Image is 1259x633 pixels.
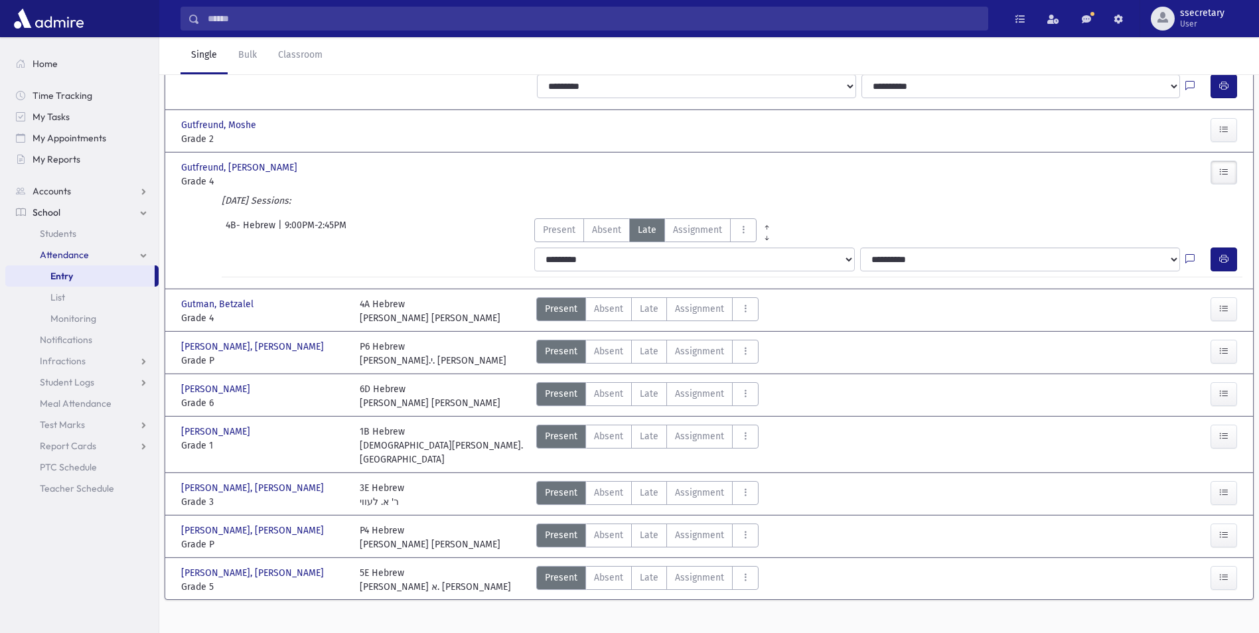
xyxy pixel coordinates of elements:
div: P4 Hebrew [PERSON_NAME] [PERSON_NAME] [360,524,500,551]
div: 1B Hebrew [DEMOGRAPHIC_DATA][PERSON_NAME]. [GEOGRAPHIC_DATA] [360,425,525,466]
span: [PERSON_NAME], [PERSON_NAME] [181,340,327,354]
span: Assignment [675,571,724,585]
div: AttTypes [536,566,759,594]
span: Gutfreund, Moshe [181,118,259,132]
span: Present [543,223,575,237]
span: Present [545,571,577,585]
span: Infractions [40,355,86,367]
span: Present [545,344,577,358]
div: P6 Hebrew [PERSON_NAME].י. [PERSON_NAME] [360,340,506,368]
span: Assignment [675,429,724,443]
div: AttTypes [534,218,777,242]
span: Grade 6 [181,396,346,410]
div: 6D Hebrew [PERSON_NAME] [PERSON_NAME] [360,382,500,410]
a: Report Cards [5,435,159,457]
div: AttTypes [536,425,759,466]
a: Entry [5,265,155,287]
span: Assignment [673,223,722,237]
span: Grade 1 [181,439,346,453]
span: Student Logs [40,376,94,388]
span: Late [640,344,658,358]
span: List [50,291,65,303]
span: Grade 5 [181,580,346,594]
img: AdmirePro [11,5,87,32]
span: Notifications [40,334,92,346]
span: Absent [594,344,623,358]
a: Monitoring [5,308,159,329]
span: Present [545,429,577,443]
span: Grade 3 [181,495,346,509]
a: Time Tracking [5,85,159,106]
span: My Tasks [33,111,70,123]
a: My Reports [5,149,159,170]
span: Entry [50,270,73,282]
span: Report Cards [40,440,96,452]
a: Single [181,37,228,74]
a: List [5,287,159,308]
span: My Appointments [33,132,106,144]
span: Absent [594,486,623,500]
div: AttTypes [536,382,759,410]
a: My Appointments [5,127,159,149]
span: Late [640,528,658,542]
span: Late [640,571,658,585]
span: Grade P [181,537,346,551]
a: All Prior [757,218,777,229]
a: Students [5,223,159,244]
span: ssecretary [1180,8,1224,19]
a: PTC Schedule [5,457,159,478]
span: Absent [594,528,623,542]
a: Student Logs [5,372,159,393]
span: [PERSON_NAME], [PERSON_NAME] [181,481,327,495]
span: Teacher Schedule [40,482,114,494]
span: Attendance [40,249,89,261]
span: | [278,218,285,242]
div: 5E Hebrew [PERSON_NAME] א. [PERSON_NAME] [360,566,511,594]
span: Gutman, Betzalel [181,297,256,311]
span: Present [545,387,577,401]
span: Assignment [675,344,724,358]
span: Absent [592,223,621,237]
span: Grade 2 [181,132,346,146]
span: Late [640,486,658,500]
span: Present [545,302,577,316]
div: AttTypes [536,481,759,509]
span: Accounts [33,185,71,197]
span: Meal Attendance [40,397,111,409]
span: Test Marks [40,419,85,431]
a: School [5,202,159,223]
span: [PERSON_NAME] [181,382,253,396]
span: Gutfreund, [PERSON_NAME] [181,161,300,175]
span: My Reports [33,153,80,165]
a: Test Marks [5,414,159,435]
i: [DATE] Sessions: [222,195,291,206]
a: Meal Attendance [5,393,159,414]
span: 4B- Hebrew [226,218,278,242]
span: Time Tracking [33,90,92,102]
span: PTC Schedule [40,461,97,473]
span: [PERSON_NAME], [PERSON_NAME] [181,524,327,537]
a: Notifications [5,329,159,350]
a: Attendance [5,244,159,265]
div: 4A Hebrew [PERSON_NAME] [PERSON_NAME] [360,297,500,325]
span: [PERSON_NAME], [PERSON_NAME] [181,566,327,580]
a: Accounts [5,180,159,202]
input: Search [200,7,988,31]
span: Grade 4 [181,175,346,188]
span: Absent [594,387,623,401]
span: [PERSON_NAME] [181,425,253,439]
span: Late [638,223,656,237]
a: Classroom [267,37,333,74]
a: My Tasks [5,106,159,127]
a: Home [5,53,159,74]
span: Absent [594,302,623,316]
a: All Later [757,229,777,240]
span: Students [40,228,76,240]
span: Monitoring [50,313,96,324]
div: AttTypes [536,340,759,368]
span: Grade P [181,354,346,368]
span: Present [545,486,577,500]
span: Assignment [675,486,724,500]
span: User [1180,19,1224,29]
a: Infractions [5,350,159,372]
